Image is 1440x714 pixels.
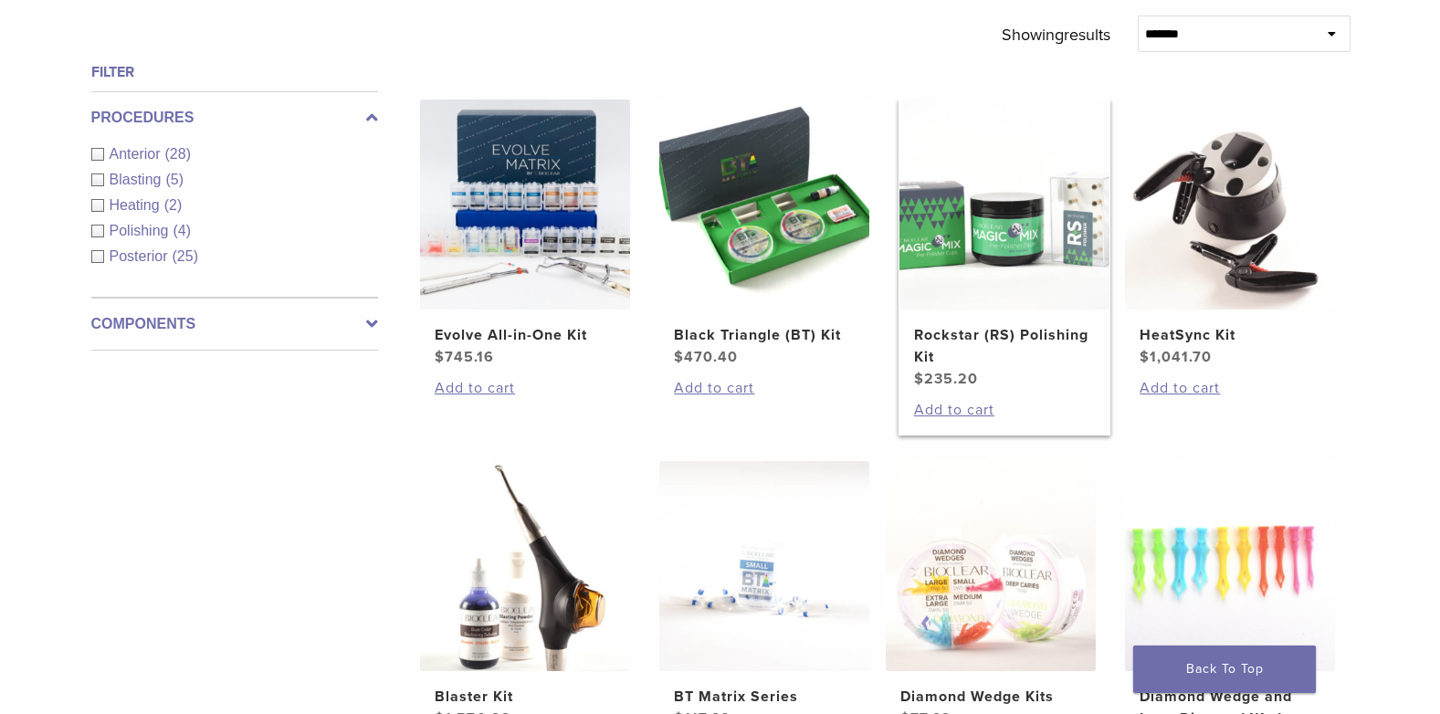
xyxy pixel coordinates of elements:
a: Black Triangle (BT) KitBlack Triangle (BT) Kit $470.40 [658,100,871,368]
img: Blaster Kit [420,461,630,671]
img: Evolve All-in-One Kit [420,100,630,310]
img: HeatSync Kit [1125,100,1335,310]
h2: BT Matrix Series [674,686,855,708]
bdi: 745.16 [435,348,494,366]
h2: HeatSync Kit [1140,324,1320,346]
span: (5) [165,172,184,187]
span: Heating [110,197,164,213]
span: (2) [164,197,183,213]
a: HeatSync KitHeatSync Kit $1,041.70 [1124,100,1337,368]
label: Procedures [91,107,378,129]
a: Back To Top [1133,646,1316,693]
span: Polishing [110,223,173,238]
p: Showing results [1002,16,1110,54]
bdi: 1,041.70 [1140,348,1212,366]
img: Diamond Wedge and Long Diamond Wedge [1125,461,1335,671]
img: BT Matrix Series [659,461,869,671]
img: Black Triangle (BT) Kit [659,100,869,310]
label: Components [91,313,378,335]
span: (28) [165,146,191,162]
h2: Evolve All-in-One Kit [435,324,615,346]
a: Add to cart: “Evolve All-in-One Kit” [435,377,615,399]
img: Diamond Wedge Kits [886,461,1096,671]
a: Evolve All-in-One KitEvolve All-in-One Kit $745.16 [419,100,632,368]
span: $ [1140,348,1150,366]
span: Blasting [110,172,166,187]
h2: Blaster Kit [435,686,615,708]
a: Add to cart: “Black Triangle (BT) Kit” [674,377,855,399]
h4: Filter [91,61,378,83]
h2: Rockstar (RS) Polishing Kit [914,324,1095,368]
h2: Black Triangle (BT) Kit [674,324,855,346]
span: $ [435,348,445,366]
h2: Diamond Wedge Kits [900,686,1081,708]
a: Add to cart: “HeatSync Kit” [1140,377,1320,399]
span: (25) [173,248,198,264]
bdi: 470.40 [674,348,738,366]
span: Anterior [110,146,165,162]
span: (4) [173,223,191,238]
a: Rockstar (RS) Polishing KitRockstar (RS) Polishing Kit $235.20 [899,100,1111,390]
bdi: 235.20 [914,370,978,388]
span: $ [914,370,924,388]
span: $ [674,348,684,366]
img: Rockstar (RS) Polishing Kit [899,100,1109,310]
span: Posterior [110,248,173,264]
a: Add to cart: “Rockstar (RS) Polishing Kit” [914,399,1095,421]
